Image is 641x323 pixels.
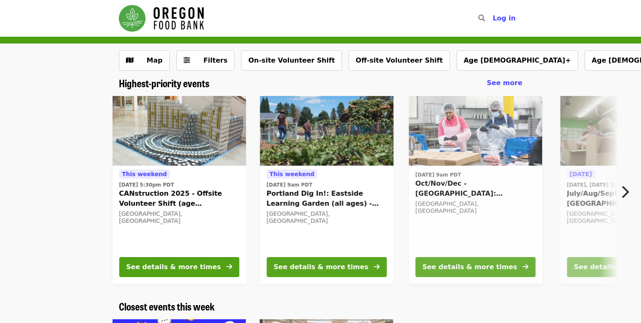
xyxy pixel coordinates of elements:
[415,200,535,214] div: [GEOGRAPHIC_DATA], [GEOGRAPHIC_DATA]
[415,257,535,277] button: See details & more times
[415,171,461,179] time: [DATE] 9am PDT
[126,56,133,64] i: map icon
[119,210,239,225] div: [GEOGRAPHIC_DATA], [GEOGRAPHIC_DATA]
[226,263,232,271] i: arrow-right icon
[112,77,529,89] div: Highest-priority events
[374,263,380,271] i: arrow-right icon
[490,8,497,28] input: Search
[266,181,312,189] time: [DATE] 9am PDT
[349,50,450,71] button: Off-site Volunteer Shift
[204,56,228,64] span: Filters
[415,179,535,199] span: Oct/Nov/Dec - [GEOGRAPHIC_DATA]: Repack/Sort (age [DEMOGRAPHIC_DATA]+)
[119,299,215,313] span: Closest events this week
[119,50,170,71] button: Show map view
[523,263,528,271] i: arrow-right icon
[119,300,215,313] a: Closest events this week
[126,262,221,272] div: See details & more times
[570,171,592,177] span: [DATE]
[112,96,246,284] a: See details for "CANstruction 2025 - Offsite Volunteer Shift (age 16+)"
[409,96,542,166] img: Oct/Nov/Dec - Beaverton: Repack/Sort (age 10+) organized by Oregon Food Bank
[478,14,485,22] i: search icon
[266,189,387,209] span: Portland Dig In!: Eastside Learning Garden (all ages) - Aug/Sept/Oct
[184,56,190,64] i: sliders-h icon
[241,50,342,71] button: On-site Volunteer Shift
[457,50,578,71] button: Age [DEMOGRAPHIC_DATA]+
[487,79,522,87] span: See more
[119,181,174,189] time: [DATE] 5:30pm PDT
[487,78,522,88] a: See more
[486,10,522,27] button: Log in
[493,14,515,22] span: Log in
[112,96,246,166] img: CANstruction 2025 - Offsite Volunteer Shift (age 16+) organized by Oregon Food Bank
[422,262,517,272] div: See details & more times
[269,171,314,177] span: This weekend
[119,5,204,32] img: Oregon Food Bank - Home
[176,50,235,71] button: Filters (0 selected)
[409,96,542,284] a: See details for "Oct/Nov/Dec - Beaverton: Repack/Sort (age 10+)"
[266,257,387,277] button: See details & more times
[621,184,629,200] i: chevron-right icon
[119,189,239,209] span: CANstruction 2025 - Offsite Volunteer Shift (age [DEMOGRAPHIC_DATA]+)
[119,257,239,277] button: See details & more times
[274,262,368,272] div: See details & more times
[147,56,163,64] span: Map
[112,300,529,313] div: Closest events this week
[266,210,387,225] div: [GEOGRAPHIC_DATA], [GEOGRAPHIC_DATA]
[119,76,209,90] span: Highest-priority events
[260,96,393,284] a: See details for "Portland Dig In!: Eastside Learning Garden (all ages) - Aug/Sept/Oct"
[119,77,209,89] a: Highest-priority events
[260,96,393,166] img: Portland Dig In!: Eastside Learning Garden (all ages) - Aug/Sept/Oct organized by Oregon Food Bank
[122,171,167,177] span: This weekend
[613,180,641,204] button: Next item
